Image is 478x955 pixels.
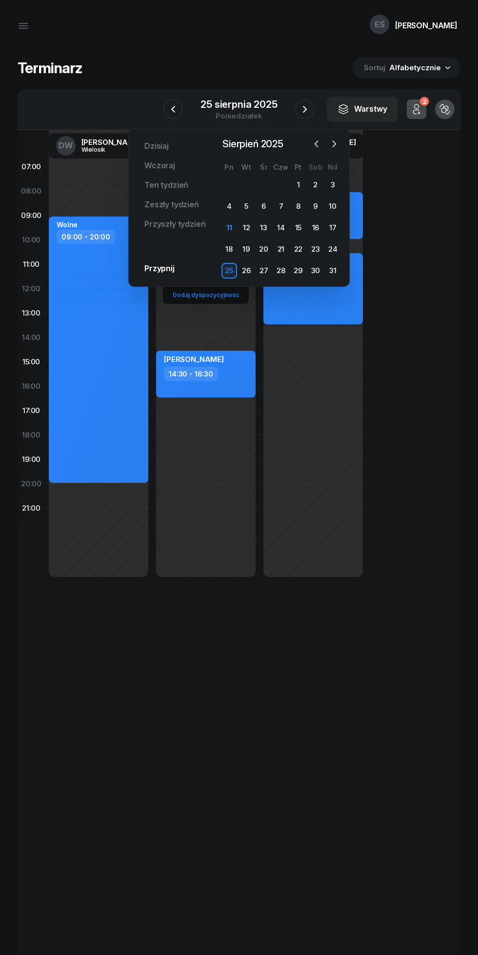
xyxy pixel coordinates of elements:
div: 20 [256,241,272,257]
div: [PERSON_NAME] [81,139,141,146]
a: Przypnij [137,259,182,279]
a: Zeszły tydzień [137,195,207,215]
div: Wolne [57,220,78,229]
div: 19:00 [18,447,45,472]
div: Wielosik [81,146,128,153]
span: EŚ [375,20,385,29]
div: 15:00 [18,350,45,374]
div: 3 [325,177,340,193]
a: Przyszły tydzień [137,215,213,234]
span: DW [59,141,73,150]
div: 10 [325,199,340,214]
div: 4 [221,199,237,214]
div: 7 [273,199,289,214]
div: 19 [239,241,254,257]
div: poniedziałek [200,112,277,119]
div: 12 [239,220,254,236]
div: 29 [241,181,250,189]
div: 1 [290,177,306,193]
div: 18:00 [18,423,45,447]
div: 13 [256,220,272,236]
a: Ten tydzień [137,176,196,195]
div: 12:00 [18,277,45,301]
span: [PERSON_NAME] [164,355,224,364]
div: Wt [238,163,255,171]
div: 09:00 - 20:00 [57,230,115,244]
div: 6 [256,199,272,214]
div: Czw [272,163,289,171]
div: 8 [290,199,306,214]
h1: Terminarz [18,59,82,77]
div: 31 [325,263,340,279]
div: 14:30 - 16:30 [164,367,218,381]
span: Sierpień 2025 [219,136,287,152]
a: Dodaj dyspozycyjność [169,289,243,300]
div: 22 [290,241,306,257]
div: 25 sierpnia 2025 [200,99,277,109]
div: 11 [221,220,237,236]
div: 30 [308,263,323,279]
div: 26 [239,263,254,279]
span: Alfabetycznie [389,63,441,72]
button: Sortuj Alfabetycznie [352,58,460,78]
div: 21:00 [18,496,45,520]
div: 14:00 [18,325,45,350]
div: 09:00 [18,203,45,228]
div: 23 [308,241,323,257]
div: 24 [325,241,340,257]
div: [PERSON_NAME] [395,21,458,29]
div: Nd [324,163,341,171]
div: 10:00 [18,228,45,252]
div: 07:00 [18,155,45,179]
a: DW[PERSON_NAME]Wielosik [48,133,149,159]
div: 11:00 [18,252,45,277]
div: 14 [273,220,289,236]
div: 27 [256,263,272,279]
div: 28 [224,181,233,189]
div: 17:00 [18,398,45,423]
div: 2 [308,177,323,193]
div: 21 [273,241,289,257]
button: 2 [407,99,426,119]
div: 18 [221,241,237,257]
div: 13:00 [18,301,45,325]
div: 9 [308,199,323,214]
div: 20:00 [18,472,45,496]
div: 29 [290,263,306,279]
div: 28 [273,263,289,279]
div: 5 [239,199,254,214]
div: Śr [255,163,272,171]
div: 30 [259,181,267,189]
div: 25 [221,263,237,279]
a: Wczoraj [137,156,183,176]
div: 08:00 [18,179,45,203]
a: Dzisiaj [137,137,177,156]
div: 15 [290,220,306,236]
div: Pn [220,163,238,171]
div: 17 [325,220,340,236]
button: Nie wprowadzonoDodaj dyspozycyjność [169,274,243,303]
div: Sob [307,163,324,171]
div: 16 [308,220,323,236]
button: Warstwy [327,97,398,122]
div: 31 [277,181,284,189]
span: Sortuj [364,61,387,74]
div: Warstwy [338,103,387,116]
div: 16:00 [18,374,45,398]
div: Pt [290,163,307,171]
div: 2 [419,97,429,106]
